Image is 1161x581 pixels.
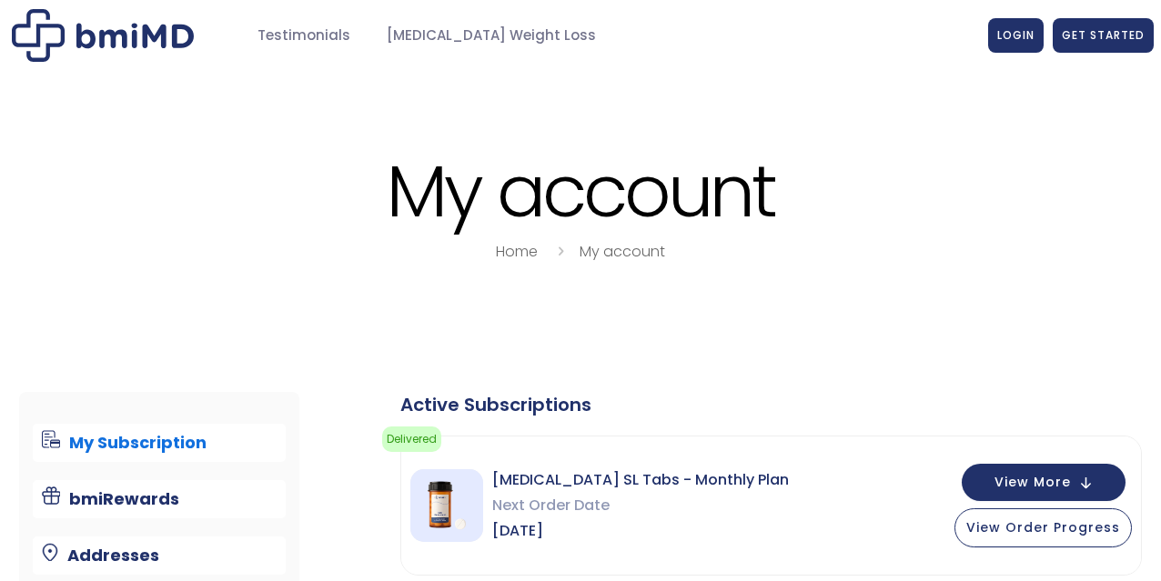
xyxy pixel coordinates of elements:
span: GET STARTED [1062,27,1145,43]
span: [MEDICAL_DATA] Weight Loss [387,25,596,46]
span: View Order Progress [966,518,1120,536]
span: View More [994,476,1071,488]
span: LOGIN [997,27,1035,43]
span: Testimonials [257,25,350,46]
button: View Order Progress [954,508,1132,547]
a: My Subscription [33,424,287,462]
a: [MEDICAL_DATA] Weight Loss [368,18,614,54]
a: Home [496,241,538,262]
a: LOGIN [988,18,1044,53]
h1: My account [7,153,1154,230]
button: View More [962,464,1126,501]
div: Active Subscriptions [400,392,1142,417]
a: Testimonials [239,18,368,54]
a: Addresses [33,536,287,575]
span: [MEDICAL_DATA] SL Tabs - Monthly Plan [492,467,789,493]
a: bmiRewards [33,480,287,518]
i: breadcrumbs separator [550,241,570,262]
a: My account [580,241,665,262]
img: My account [12,9,194,62]
span: Next Order Date [492,493,789,518]
span: [DATE] [492,518,789,544]
span: Delivered [382,426,441,452]
a: GET STARTED [1053,18,1154,53]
